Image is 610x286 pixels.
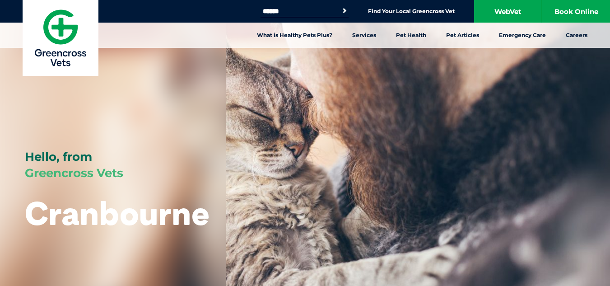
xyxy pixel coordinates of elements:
a: Emergency Care [489,23,556,48]
a: Careers [556,23,597,48]
a: Find Your Local Greencross Vet [368,8,455,15]
a: What is Healthy Pets Plus? [247,23,342,48]
span: Greencross Vets [25,166,123,180]
a: Pet Health [386,23,436,48]
a: Pet Articles [436,23,489,48]
a: Services [342,23,386,48]
span: Hello, from [25,150,92,164]
button: Search [340,6,349,15]
h1: Cranbourne [25,195,210,231]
